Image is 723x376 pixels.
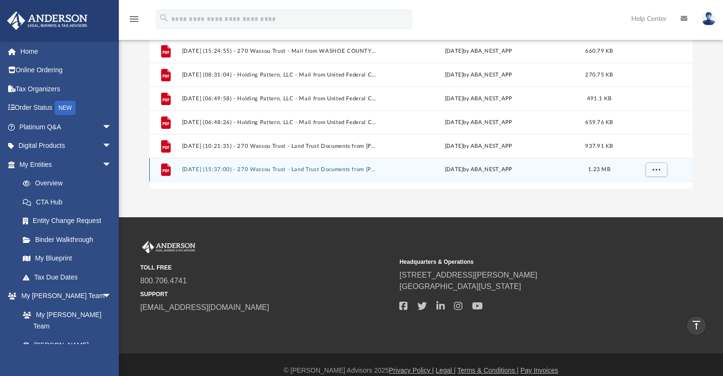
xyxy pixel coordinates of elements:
[588,167,610,173] span: 1.23 MB
[102,287,121,306] span: arrow_drop_down
[182,119,376,125] button: [DATE] (06:48:26) - Holding Pattern, LLC - Mail from United Federal Credit Union.pdf
[399,271,537,279] a: [STREET_ADDRESS][PERSON_NAME]
[7,61,126,80] a: Online Ordering
[702,12,716,26] img: User Pic
[436,366,456,374] a: Legal |
[128,18,140,25] a: menu
[140,241,197,253] img: Anderson Advisors Platinum Portal
[182,72,376,78] button: [DATE] (08:31:04) - Holding Pattern, LLC - Mail from United Federal Credit Union.pdf
[140,263,393,272] small: TOLL FREE
[381,118,576,127] div: [DATE] by ABA_NEST_APP
[585,120,613,125] span: 659.76 KB
[13,249,121,268] a: My Blueprint
[13,305,116,336] a: My [PERSON_NAME] Team
[182,96,376,102] button: [DATE] (06:49:58) - Holding Pattern, LLC - Mail from United Federal Credit Union.pdf
[389,366,434,374] a: Privacy Policy |
[691,319,702,331] i: vertical_align_top
[7,136,126,155] a: Digital Productsarrow_drop_down
[182,143,376,149] button: [DATE] (10:21:31) - 270 Wassou Trust - Land Trust Documents from [PERSON_NAME].pdf
[686,316,706,336] a: vertical_align_top
[13,212,126,231] a: Entity Change Request
[128,13,140,25] i: menu
[7,79,126,98] a: Tax Organizers
[182,48,376,54] button: [DATE] (15:24:55) - 270 Wassou Trust - Mail from WASHOE COUNTY ASSESSOR [PERSON_NAME].pdf
[381,95,576,103] div: [DATE] by ABA_NEST_APP
[7,155,126,174] a: My Entitiesarrow_drop_down
[4,11,90,30] img: Anderson Advisors Platinum Portal
[381,142,576,151] div: [DATE] by ABA_NEST_APP
[381,71,576,79] div: [DATE] by ABA_NEST_APP
[7,117,126,136] a: Platinum Q&Aarrow_drop_down
[399,258,652,266] small: Headquarters & Operations
[645,163,667,177] button: More options
[119,366,723,376] div: © [PERSON_NAME] Advisors 2025
[55,101,76,115] div: NEW
[102,136,121,156] span: arrow_drop_down
[399,282,521,290] a: [GEOGRAPHIC_DATA][US_STATE]
[381,47,576,56] div: [DATE] by ABA_NEST_APP
[13,193,126,212] a: CTA Hub
[585,72,613,77] span: 270.75 KB
[521,366,558,374] a: Pay Invoices
[7,98,126,118] a: Order StatusNEW
[140,303,269,311] a: [EMAIL_ADDRESS][DOMAIN_NAME]
[587,96,611,101] span: 491.1 KB
[140,290,393,299] small: SUPPORT
[159,13,169,23] i: search
[102,155,121,174] span: arrow_drop_down
[182,167,376,173] button: [DATE] (15:37:00) - 270 Wassou Trust - Land Trust Documents from [PERSON_NAME].pdf
[585,144,613,149] span: 937.91 KB
[585,48,613,54] span: 660.79 KB
[102,117,121,137] span: arrow_drop_down
[7,287,121,306] a: My [PERSON_NAME] Teamarrow_drop_down
[140,277,187,285] a: 800.706.4741
[7,42,126,61] a: Home
[13,230,126,249] a: Binder Walkthrough
[13,174,126,193] a: Overview
[381,166,576,174] div: [DATE] by ABA_NEST_APP
[457,366,519,374] a: Terms & Conditions |
[13,268,126,287] a: Tax Due Dates
[13,336,121,366] a: [PERSON_NAME] System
